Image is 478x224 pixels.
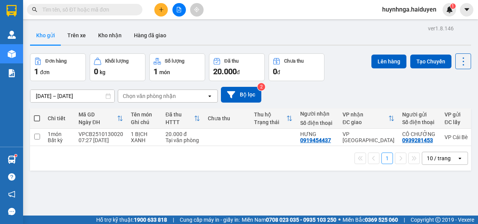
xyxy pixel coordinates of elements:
[254,119,286,125] div: Trạng thái
[180,216,240,224] span: Cung cấp máy in - giấy in:
[96,216,167,224] span: Hỗ trợ kỹ thuật:
[208,115,246,121] div: Chưa thu
[446,6,453,13] img: icon-new-feature
[131,111,158,118] div: Tên món
[48,137,71,143] div: Bất kỳ
[159,7,164,12] span: plus
[92,26,128,45] button: Kho nhận
[376,5,443,14] span: huynhnga.haiduyen
[176,7,182,12] span: file-add
[404,216,405,224] span: |
[273,67,277,76] span: 0
[149,53,205,81] button: Số lượng1món
[277,69,280,75] span: đ
[451,3,454,9] span: 1
[402,131,437,137] div: CÔ CHƯỞNG
[154,3,168,17] button: plus
[365,217,398,223] strong: 0369 525 060
[100,69,105,75] span: kg
[435,217,441,222] span: copyright
[343,216,398,224] span: Miền Bắc
[79,131,123,137] div: VPCB2510130020
[79,111,117,118] div: Mã GD
[159,69,170,75] span: món
[410,55,451,68] button: Tạo Chuyến
[237,69,240,75] span: đ
[165,119,194,125] div: HTTT
[221,87,261,103] button: Bộ lọc
[402,137,433,143] div: 0939281453
[165,131,200,137] div: 20.000 đ
[381,153,393,164] button: 1
[300,137,331,143] div: 0919454437
[457,155,463,161] svg: open
[209,53,265,81] button: Đã thu20.000đ
[450,3,456,9] sup: 1
[15,154,17,157] sup: 1
[338,218,341,221] span: ⚪️
[254,111,286,118] div: Thu hộ
[300,131,335,137] div: HƯNG
[428,24,454,33] div: ver 1.8.146
[40,69,50,75] span: đơn
[427,154,451,162] div: 10 / trang
[213,67,237,76] span: 20.000
[8,173,15,181] span: question-circle
[48,131,71,137] div: 1 món
[266,217,336,223] strong: 0708 023 035 - 0935 103 250
[242,216,336,224] span: Miền Nam
[45,58,67,64] div: Đơn hàng
[172,3,186,17] button: file-add
[94,67,98,76] span: 0
[173,216,174,224] span: |
[250,108,296,129] th: Toggle SortBy
[30,90,114,102] input: Select a date range.
[79,137,123,143] div: 07:27 [DATE]
[284,58,304,64] div: Chưa thu
[162,108,204,129] th: Toggle SortBy
[30,53,86,81] button: Đơn hàng1đơn
[8,69,16,77] img: solution-icon
[105,58,129,64] div: Khối lượng
[207,93,213,99] svg: open
[128,26,172,45] button: Hàng đã giao
[343,119,388,125] div: ĐC giao
[402,119,437,125] div: Số điện thoại
[34,67,38,76] span: 1
[75,108,127,129] th: Toggle SortBy
[165,58,184,64] div: Số lượng
[131,131,158,143] div: 1 BỊCH XANH
[90,53,145,81] button: Khối lượng0kg
[42,5,133,14] input: Tìm tên, số ĐT hoặc mã đơn
[154,67,158,76] span: 1
[269,53,324,81] button: Chưa thu0đ
[131,119,158,125] div: Ghi chú
[402,111,437,118] div: Người gửi
[343,111,388,118] div: VP nhận
[343,131,394,143] div: VP [GEOGRAPHIC_DATA]
[8,50,16,58] img: warehouse-icon
[300,120,335,126] div: Số điện thoại
[7,5,17,17] img: logo-vxr
[257,83,265,91] sup: 2
[123,92,176,100] div: Chọn văn phòng nhận
[8,208,15,215] span: message
[79,119,117,125] div: Ngày ĐH
[460,3,473,17] button: caret-down
[463,6,470,13] span: caret-down
[8,191,15,198] span: notification
[190,3,204,17] button: aim
[194,7,199,12] span: aim
[61,26,92,45] button: Trên xe
[30,26,61,45] button: Kho gửi
[300,111,335,117] div: Người nhận
[371,55,406,68] button: Lên hàng
[224,58,239,64] div: Đã thu
[165,137,200,143] div: Tại văn phòng
[8,31,16,39] img: warehouse-icon
[8,156,16,164] img: warehouse-icon
[48,115,71,121] div: Chi tiết
[165,111,194,118] div: Đã thu
[134,217,167,223] strong: 1900 633 818
[339,108,398,129] th: Toggle SortBy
